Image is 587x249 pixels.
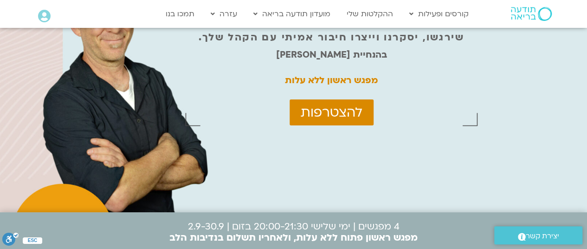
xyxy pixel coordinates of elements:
[161,5,199,23] a: תמכו בנו
[169,221,418,243] p: 4 מפגשים | ימי שלישי 20:00-21:30 בזום | 2.9-30.9
[494,226,582,244] a: יצירת קשר
[206,5,242,23] a: עזרה
[276,49,387,61] strong: בהנחיית [PERSON_NAME]
[169,231,418,244] b: מפגש ראשון פתוח ללא עלות, ולאחריו תשלום בנדיבות הלב
[290,99,374,125] a: להצטרפות
[511,7,552,21] img: תודעה בריאה
[285,74,378,86] strong: מפגש ראשון ללא עלות
[526,230,559,242] span: יצירת קשר
[199,32,464,44] p: שירגשו, יסקרנו וייצרו חיבור אמיתי עם הקהל שלך.
[249,5,335,23] a: מועדון תודעה בריאה
[405,5,473,23] a: קורסים ופעילות
[342,5,398,23] a: ההקלטות שלי
[301,105,362,120] span: להצטרפות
